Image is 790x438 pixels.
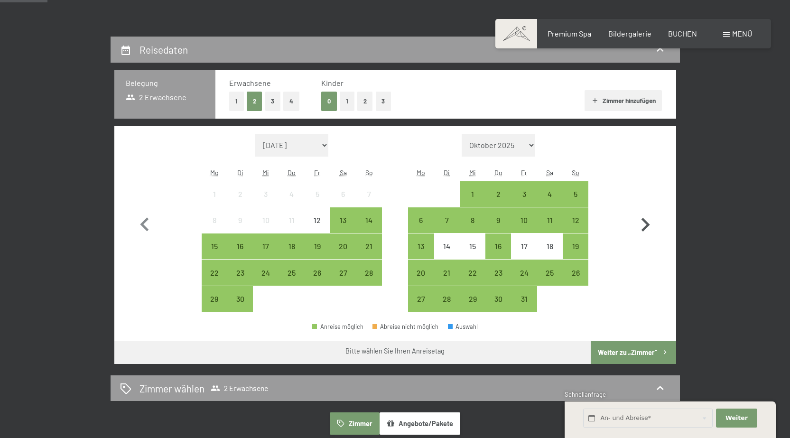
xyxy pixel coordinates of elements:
div: Wed Sep 17 2025 [253,233,279,259]
div: Tue Oct 07 2025 [434,207,460,233]
div: 8 [461,216,484,240]
abbr: Donnerstag [494,168,502,177]
div: Sat Sep 13 2025 [330,207,356,233]
div: Mon Sep 15 2025 [202,233,227,259]
div: 28 [435,295,459,319]
div: Wed Sep 10 2025 [253,207,279,233]
div: Anreise möglich [563,260,588,285]
abbr: Samstag [340,168,347,177]
div: Anreise möglich [511,286,537,312]
div: 5 [306,190,329,214]
div: 13 [409,242,433,266]
abbr: Montag [210,168,219,177]
div: Anreise möglich [460,260,485,285]
div: 29 [461,295,484,319]
div: Anreise möglich [330,260,356,285]
span: 2 Erwachsene [211,383,268,393]
div: Anreise möglich [330,233,356,259]
div: Anreise möglich [253,233,279,259]
div: 10 [254,216,278,240]
div: Fri Oct 03 2025 [511,181,537,207]
div: Bitte wählen Sie Ihren Anreisetag [345,346,445,356]
div: Anreise möglich [460,207,485,233]
div: Sun Oct 12 2025 [563,207,588,233]
div: Mon Sep 01 2025 [202,181,227,207]
div: 25 [538,269,562,293]
div: Anreise nicht möglich [305,181,330,207]
div: 9 [228,216,252,240]
div: Thu Sep 18 2025 [279,233,305,259]
div: Sat Oct 25 2025 [537,260,563,285]
div: Mon Oct 27 2025 [408,286,434,312]
div: 14 [435,242,459,266]
button: 1 [229,92,244,111]
div: 21 [435,269,459,293]
div: Anreise möglich [537,181,563,207]
div: 24 [254,269,278,293]
button: 1 [340,92,354,111]
div: Anreise möglich [485,286,511,312]
a: BUCHEN [668,29,697,38]
abbr: Sonntag [365,168,373,177]
div: Sat Oct 11 2025 [537,207,563,233]
div: Tue Sep 16 2025 [227,233,253,259]
div: 24 [512,269,536,293]
span: 2 Erwachsene [126,92,187,103]
div: 5 [564,190,587,214]
div: Fri Oct 10 2025 [511,207,537,233]
div: 4 [538,190,562,214]
div: Anreise möglich [434,260,460,285]
div: Sat Sep 27 2025 [330,260,356,285]
div: 28 [357,269,381,293]
div: 21 [357,242,381,266]
button: 2 [357,92,373,111]
div: Anreise möglich [563,207,588,233]
abbr: Dienstag [444,168,450,177]
a: Premium Spa [548,29,591,38]
div: Anreise möglich [408,260,434,285]
div: 3 [254,190,278,214]
div: Anreise möglich [227,260,253,285]
div: Anreise möglich [408,207,434,233]
div: Anreise nicht möglich [305,207,330,233]
div: Anreise möglich [312,324,363,330]
button: 2 [247,92,262,111]
div: Anreise nicht möglich [227,181,253,207]
div: 6 [409,216,433,240]
div: 11 [280,216,304,240]
button: Weiter zu „Zimmer“ [591,341,676,364]
div: 17 [254,242,278,266]
div: Anreise möglich [460,286,485,312]
abbr: Sonntag [572,168,579,177]
div: Anreise möglich [537,207,563,233]
div: Anreise nicht möglich [460,233,485,259]
div: 15 [461,242,484,266]
div: Anreise möglich [227,233,253,259]
button: 3 [376,92,391,111]
div: 14 [357,216,381,240]
div: Mon Oct 13 2025 [408,233,434,259]
div: 6 [331,190,355,214]
div: 22 [203,269,226,293]
span: Kinder [321,78,344,87]
abbr: Freitag [521,168,527,177]
div: Anreise möglich [485,260,511,285]
abbr: Samstag [546,168,553,177]
div: Anreise möglich [563,233,588,259]
div: Anreise möglich [460,181,485,207]
div: Anreise nicht möglich [511,233,537,259]
div: 12 [564,216,587,240]
div: Anreise möglich [356,260,381,285]
abbr: Dienstag [237,168,243,177]
div: Anreise möglich [408,286,434,312]
button: 4 [283,92,299,111]
div: Anreise nicht möglich [253,181,279,207]
div: 18 [538,242,562,266]
div: Wed Oct 01 2025 [460,181,485,207]
div: Anreise möglich [485,181,511,207]
div: Anreise möglich [434,286,460,312]
div: Tue Oct 21 2025 [434,260,460,285]
div: 16 [228,242,252,266]
div: Sun Sep 14 2025 [356,207,381,233]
